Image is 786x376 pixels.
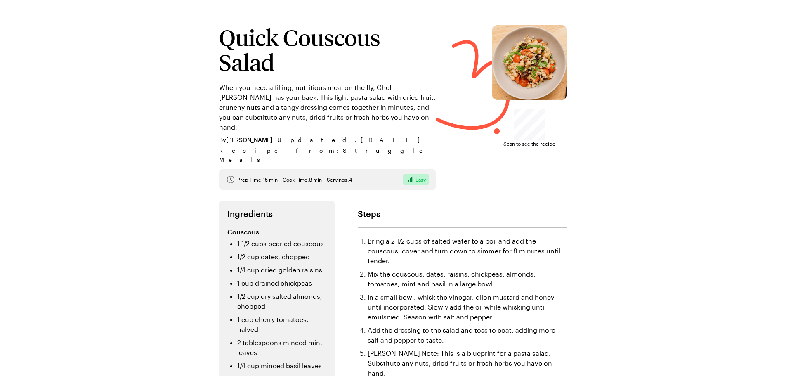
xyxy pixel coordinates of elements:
[237,239,326,248] li: 1 1/2 cups pearled couscous
[237,176,278,183] span: Prep Time: 15 min
[503,140,555,148] span: Scan to see the recipe
[358,209,567,219] h2: Steps
[237,315,326,334] li: 1 cup cherry tomatoes, halved
[219,146,436,164] span: Recipe from: Struggle Meals
[237,265,326,275] li: 1/4 cup dried golden raisins
[327,176,352,183] span: Servings: 4
[227,227,326,237] h3: Couscous
[219,135,272,144] span: By [PERSON_NAME]
[237,291,326,311] li: 1/2 cup dry salted almonds, chopped
[237,338,326,357] li: 2 tablespoons minced mint leaves
[368,236,567,266] li: Bring a 2 1/2 cups of salted water to a boil and add the couscous, cover and turn down to simmer ...
[283,176,322,183] span: Cook Time: 8 min
[237,252,326,262] li: 1/2 cup dates, chopped
[368,292,567,322] li: In a small bowl, whisk the vinegar, dijon mustard and honey until incorporated. Slowly add the oi...
[368,325,567,345] li: Add the dressing to the salad and toss to coat, adding more salt and pepper to taste.
[227,209,326,219] h2: Ingredients
[237,278,326,288] li: 1 cup drained chickpeas
[219,25,436,74] h1: Quick Couscous Salad
[237,361,326,371] li: 1/4 cup minced basil leaves
[219,83,436,132] p: When you need a filling, nutritious meal on the fly, Chef [PERSON_NAME] has your back. This light...
[415,176,426,183] span: Easy
[277,135,428,144] span: Updated : [DATE]
[492,25,567,100] img: Quick Couscous Salad
[368,269,567,289] li: Mix the couscous, dates, raisins, chickpeas, almonds, tomatoes, mint and basil in a large bowl.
